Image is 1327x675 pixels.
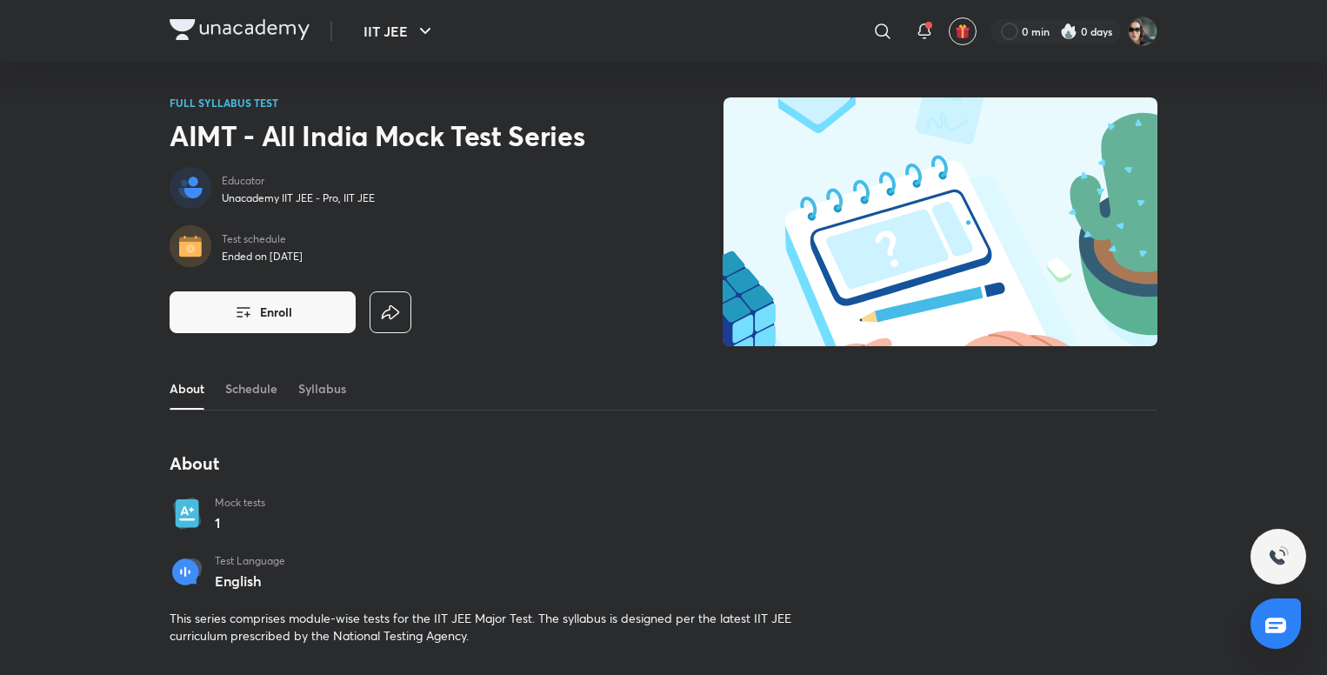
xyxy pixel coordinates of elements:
[298,368,346,410] a: Syllabus
[170,610,791,644] span: This series comprises module-wise tests for the IIT JEE Major Test. The syllabus is designed per ...
[170,452,824,475] h4: About
[215,554,285,568] p: Test Language
[170,368,204,410] a: About
[170,97,584,108] p: FULL SYLLABUS TEST
[170,19,310,40] img: Company Logo
[215,573,285,589] p: English
[215,496,265,510] p: Mock tests
[222,232,303,246] p: Test schedule
[170,291,356,333] button: Enroll
[225,368,277,410] a: Schedule
[260,304,292,321] span: Enroll
[1060,23,1077,40] img: streak
[170,118,584,153] h2: AIMT - All India Mock Test Series
[1128,17,1157,46] img: Arihant
[222,191,375,205] p: Unacademy IIT JEE - Pro, IIT JEE
[949,17,977,45] button: avatar
[170,19,310,44] a: Company Logo
[215,512,265,533] p: 1
[955,23,970,39] img: avatar
[222,174,375,188] p: Educator
[222,250,303,264] p: Ended on [DATE]
[1268,546,1289,567] img: ttu
[353,14,446,49] button: IIT JEE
